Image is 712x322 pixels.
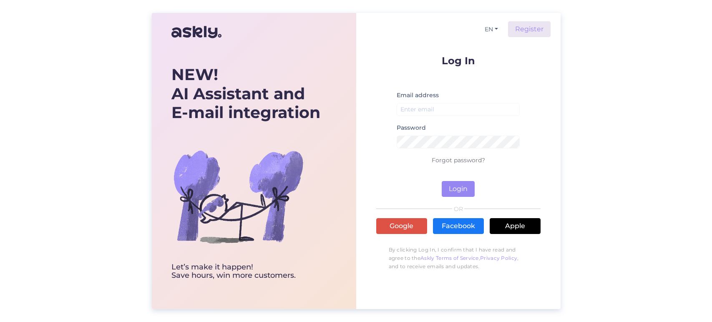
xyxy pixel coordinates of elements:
[508,21,551,37] a: Register
[397,123,426,132] label: Password
[432,156,485,164] a: Forgot password?
[171,130,305,263] img: bg-askly
[376,241,541,275] p: By clicking Log In, I confirm that I have read and agree to the , , and to receive emails and upd...
[452,206,464,212] span: OR
[171,65,320,122] div: AI Assistant and E-mail integration
[420,255,479,261] a: Askly Terms of Service
[397,91,439,100] label: Email address
[376,55,541,66] p: Log In
[376,218,427,234] a: Google
[171,263,320,280] div: Let’s make it happen! Save hours, win more customers.
[480,255,517,261] a: Privacy Policy
[433,218,484,234] a: Facebook
[171,65,218,84] b: NEW!
[490,218,541,234] a: Apple
[397,103,520,116] input: Enter email
[442,181,475,197] button: Login
[481,23,501,35] button: EN
[171,22,221,42] img: Askly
